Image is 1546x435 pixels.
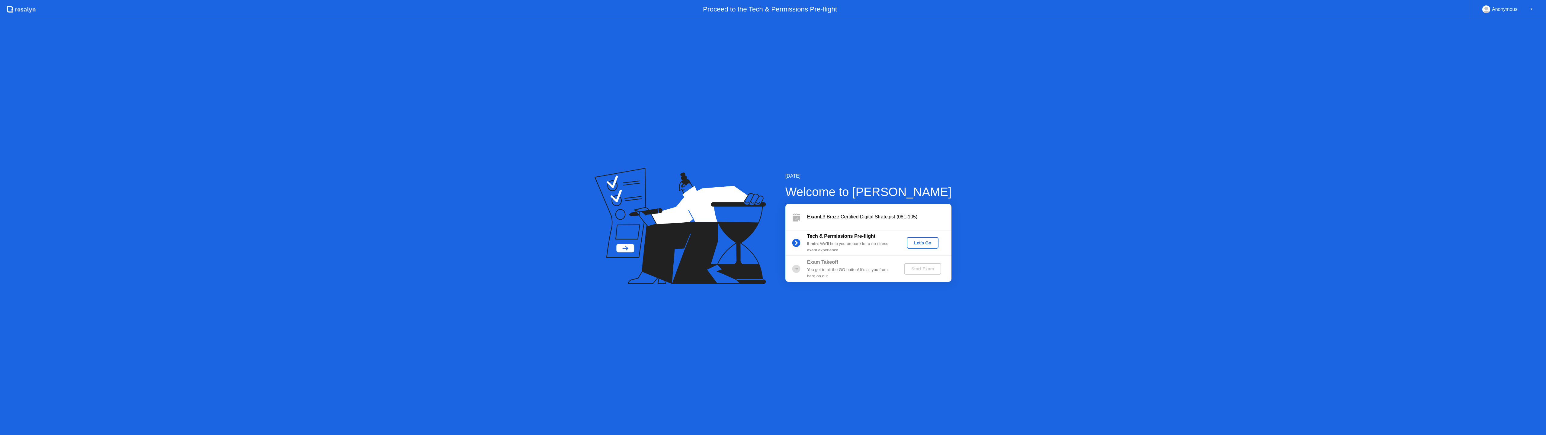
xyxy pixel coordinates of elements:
button: Start Exam [904,263,941,275]
div: Anonymous [1492,5,1518,13]
div: You get to hit the GO button! It’s all you from here on out [807,267,894,279]
div: [DATE] [785,172,952,180]
button: Let's Go [907,237,938,249]
div: Start Exam [906,266,939,271]
div: Welcome to [PERSON_NAME] [785,183,952,201]
b: Tech & Permissions Pre-flight [807,234,875,239]
div: Let's Go [909,240,936,245]
b: 5 min [807,241,818,246]
div: : We’ll help you prepare for a no-stress exam experience [807,241,894,253]
b: Exam [807,214,820,219]
div: ▼ [1530,5,1533,13]
div: L3 Braze Certified Digital Strategist (081-105) [807,213,951,221]
b: Exam Takeoff [807,259,838,265]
